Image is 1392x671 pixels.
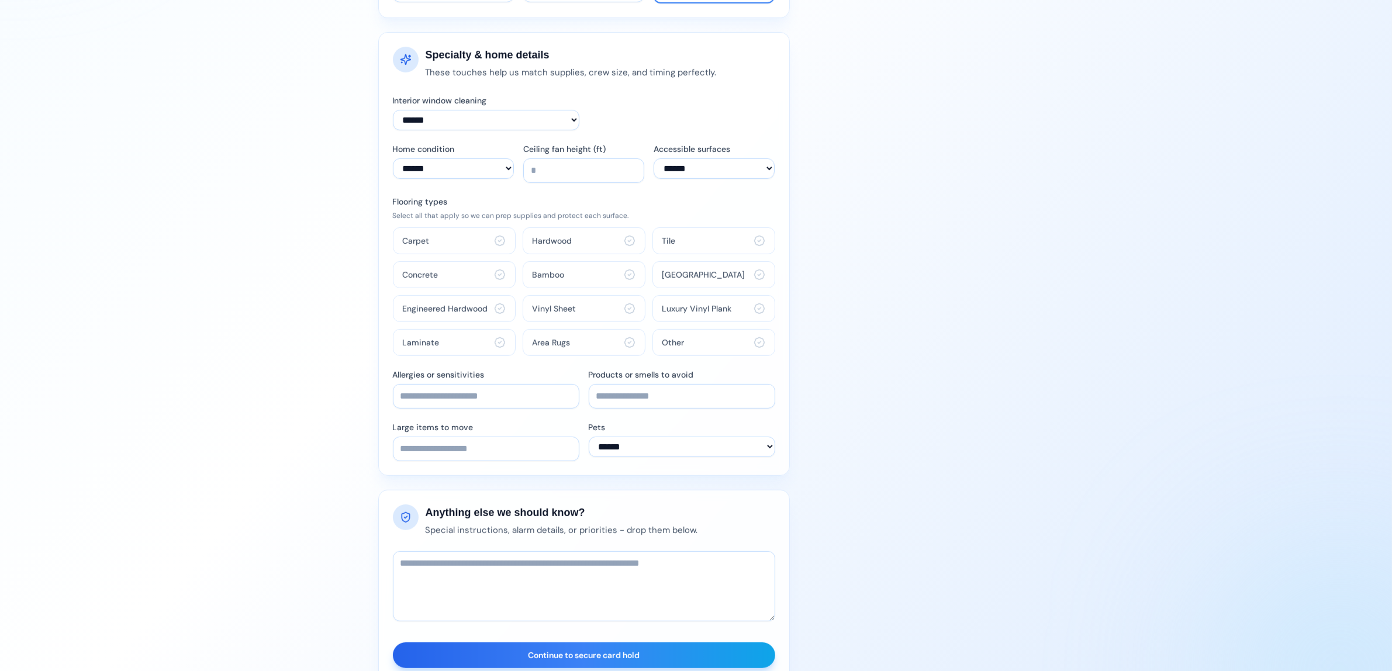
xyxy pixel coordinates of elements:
[393,329,516,356] button: Laminate
[426,504,775,521] h2: Anything else we should know?
[393,369,485,380] label: Allergies or sensitivities
[426,65,775,79] p: These touches help us match supplies, crew size, and timing perfectly.
[393,196,448,207] label: Flooring types
[393,261,516,288] button: Concrete
[403,269,438,281] span: Concrete
[393,422,474,433] label: Large items to move
[523,261,645,288] button: Bamboo
[523,295,645,322] button: Vinyl Sheet
[652,227,775,254] button: Tile
[523,227,645,254] button: Hardwood
[589,422,606,433] label: Pets
[393,642,775,668] button: Continue to secure card hold
[662,269,745,281] span: [GEOGRAPHIC_DATA]
[393,227,516,254] button: Carpet
[426,523,775,537] p: Special instructions, alarm details, or priorities - drop them below.
[523,144,606,154] label: Ceiling fan height (ft)
[652,261,775,288] button: [GEOGRAPHIC_DATA]
[403,235,430,247] span: Carpet
[533,337,571,348] span: Area Rugs
[393,295,516,322] button: Engineered Hardwood
[662,303,732,314] span: Luxury Vinyl Plank
[654,144,730,154] label: Accessible surfaces
[403,337,440,348] span: Laminate
[533,269,565,281] span: Bamboo
[662,337,685,348] span: Other
[403,303,488,314] span: Engineered Hardwood
[533,235,572,247] span: Hardwood
[393,95,487,106] label: Interior window cleaning
[533,303,576,314] span: Vinyl Sheet
[652,329,775,356] button: Other
[426,47,775,63] h2: Specialty & home details
[523,329,645,356] button: Area Rugs
[589,369,694,380] label: Products or smells to avoid
[662,235,676,247] span: Tile
[393,211,775,220] p: Select all that apply so we can prep supplies and protect each surface.
[652,295,775,322] button: Luxury Vinyl Plank
[393,144,455,154] label: Home condition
